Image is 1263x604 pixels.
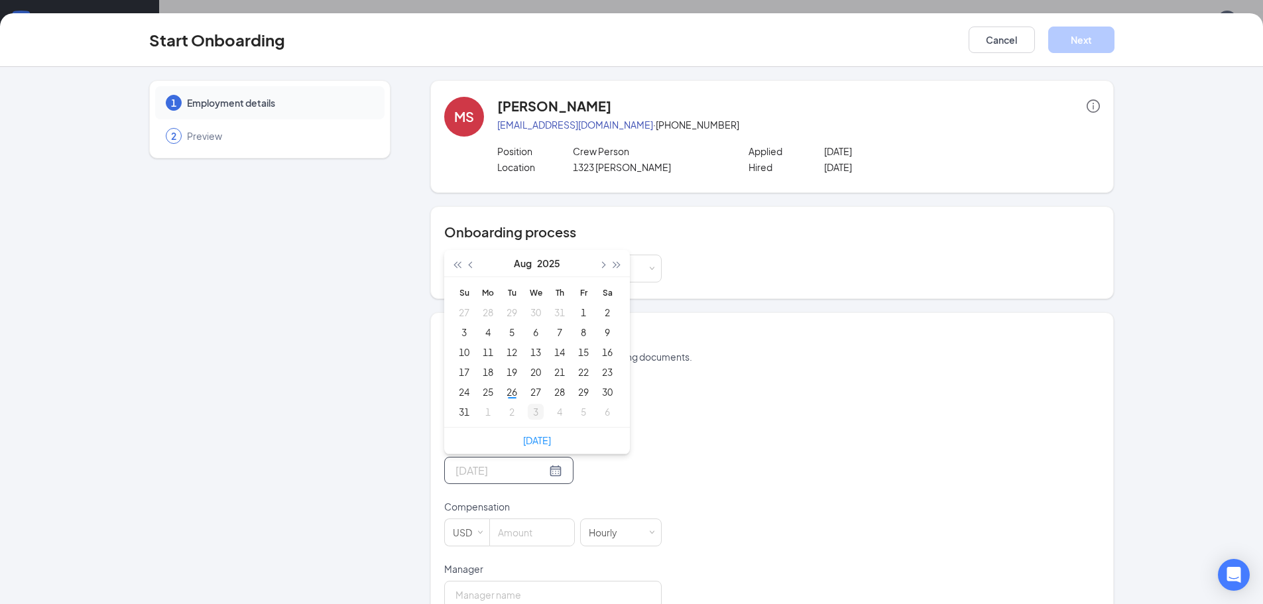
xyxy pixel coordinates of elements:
div: 22 [575,364,591,380]
h3: Start Onboarding [149,29,285,51]
div: 28 [552,384,568,400]
button: Cancel [969,27,1035,53]
div: Hourly [589,519,627,546]
td: 2025-07-30 [524,302,548,322]
p: Location [497,160,573,174]
div: 28 [480,304,496,320]
button: Aug [514,250,532,276]
div: 15 [575,344,591,360]
th: Mo [476,282,500,302]
input: Select date [455,462,546,479]
td: 2025-08-29 [571,382,595,402]
p: · [PHONE_NUMBER] [497,118,1100,131]
p: This information is used to create onboarding documents. [444,350,1100,363]
div: 9 [599,324,615,340]
div: 31 [552,304,568,320]
td: 2025-08-05 [500,322,524,342]
div: 3 [528,404,544,420]
div: 6 [599,404,615,420]
div: 14 [552,344,568,360]
td: 2025-08-19 [500,362,524,382]
div: 27 [528,384,544,400]
div: 7 [552,324,568,340]
td: 2025-07-27 [452,302,476,322]
div: 1 [575,304,591,320]
div: 4 [552,404,568,420]
div: 30 [528,304,544,320]
div: 27 [456,304,472,320]
div: 29 [504,304,520,320]
td: 2025-08-08 [571,322,595,342]
td: 2025-08-06 [524,322,548,342]
td: 2025-08-18 [476,362,500,382]
div: 31 [456,404,472,420]
td: 2025-08-09 [595,322,619,342]
td: 2025-08-07 [548,322,571,342]
td: 2025-09-03 [524,402,548,422]
span: 1 [171,96,176,109]
td: 2025-08-23 [595,362,619,382]
h4: Employment details [444,329,1100,347]
p: Crew Person [573,145,723,158]
div: 29 [575,384,591,400]
p: [DATE] [824,160,975,174]
span: Preview [187,129,371,143]
div: 10 [456,344,472,360]
p: Applied [749,145,824,158]
th: Fr [571,282,595,302]
td: 2025-08-13 [524,342,548,362]
p: [DATE] [824,145,975,158]
td: 2025-08-02 [595,302,619,322]
td: 2025-08-01 [571,302,595,322]
th: We [524,282,548,302]
td: 2025-08-25 [476,382,500,402]
button: 2025 [537,250,560,276]
td: 2025-07-28 [476,302,500,322]
th: Tu [500,282,524,302]
td: 2025-08-14 [548,342,571,362]
div: 3 [456,324,472,340]
td: 2025-09-01 [476,402,500,422]
div: 13 [528,344,544,360]
td: 2025-08-27 [524,382,548,402]
div: MS [454,107,474,126]
div: 2 [504,404,520,420]
p: 1323 [PERSON_NAME] [573,160,723,174]
div: 5 [504,324,520,340]
th: Su [452,282,476,302]
div: 19 [504,364,520,380]
div: 11 [480,344,496,360]
div: Open Intercom Messenger [1218,559,1250,591]
button: Next [1048,27,1114,53]
td: 2025-09-02 [500,402,524,422]
span: info-circle [1087,99,1100,113]
h4: Onboarding process [444,223,1100,241]
th: Th [548,282,571,302]
div: 4 [480,324,496,340]
p: Manager [444,562,662,575]
div: 1 [480,404,496,420]
td: 2025-08-15 [571,342,595,362]
td: 2025-08-22 [571,362,595,382]
td: 2025-09-05 [571,402,595,422]
div: USD [453,519,481,546]
div: 5 [575,404,591,420]
div: 12 [504,344,520,360]
div: 26 [504,384,520,400]
a: [EMAIL_ADDRESS][DOMAIN_NAME] [497,119,653,131]
div: 30 [599,384,615,400]
td: 2025-08-24 [452,382,476,402]
div: 23 [599,364,615,380]
div: 25 [480,384,496,400]
td: 2025-08-28 [548,382,571,402]
td: 2025-08-17 [452,362,476,382]
div: 18 [480,364,496,380]
div: 8 [575,324,591,340]
td: 2025-08-31 [452,402,476,422]
td: 2025-09-06 [595,402,619,422]
div: 16 [599,344,615,360]
input: Amount [490,519,574,546]
td: 2025-08-20 [524,362,548,382]
td: 2025-08-26 [500,382,524,402]
div: 21 [552,364,568,380]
